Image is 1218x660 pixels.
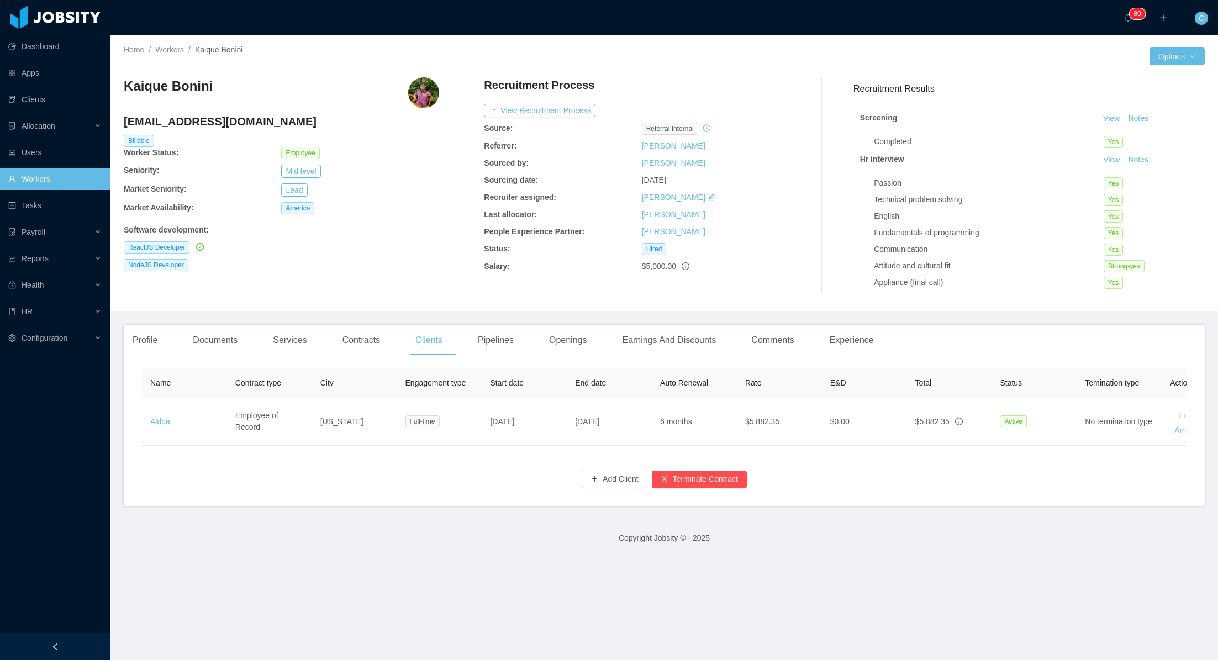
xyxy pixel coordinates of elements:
[1104,244,1124,256] span: Yes
[575,417,599,426] span: [DATE]
[484,227,584,236] b: People Experience Partner:
[874,136,1104,147] div: Completed
[490,378,524,387] span: Start date
[1099,155,1124,164] a: View
[196,243,204,251] i: icon: check-circle
[110,519,1218,557] footer: Copyright Jobsity © - 2025
[860,113,898,122] strong: Screening
[1000,378,1022,387] span: Status
[188,45,191,54] span: /
[312,398,397,446] td: [US_STATE]
[8,308,16,315] i: icon: book
[1104,210,1124,223] span: Yes
[124,114,439,129] h4: [EMAIL_ADDRESS][DOMAIN_NAME]
[642,210,705,219] a: [PERSON_NAME]
[1104,177,1124,189] span: Yes
[264,325,315,356] div: Services
[484,124,513,133] b: Source:
[484,141,516,150] b: Referrer:
[874,210,1104,222] div: English
[1170,407,1201,425] button: Edit
[484,244,510,253] b: Status:
[651,398,736,446] td: 6 months
[1104,260,1145,272] span: Strong-yes
[1133,8,1137,19] p: 8
[124,77,213,95] h3: Kaique Bonini
[582,471,647,488] button: icon: plusAdd Client
[830,417,850,426] span: $0.00
[8,88,102,110] a: icon: auditClients
[642,176,666,184] span: [DATE]
[407,325,451,356] div: Clients
[8,334,16,342] i: icon: setting
[1000,415,1027,427] span: Active
[469,325,523,356] div: Pipelines
[150,417,170,426] a: Aldoa
[155,45,184,54] a: Workers
[22,281,44,289] span: Health
[708,193,715,201] i: icon: edit
[408,77,439,108] img: 3597fad0-988e-11eb-8768-efdebcdcb1ef_664ce1753ef50-400w.png
[1199,12,1204,25] span: C
[484,77,594,93] h4: Recruitment Process
[281,165,320,178] button: Mid level
[915,417,950,426] span: $5,882.35
[874,244,1104,255] div: Communication
[124,166,160,175] b: Seniority:
[484,106,595,115] a: icon: exportView Recruitment Process
[22,254,49,263] span: Reports
[1085,378,1139,387] span: Temination type
[874,277,1104,288] div: Appliance (final call)
[184,325,246,356] div: Documents
[194,242,204,251] a: icon: check-circle
[124,184,187,193] b: Market Seniority:
[8,255,16,262] i: icon: line-chart
[22,228,45,236] span: Payroll
[8,122,16,130] i: icon: solution
[8,141,102,163] a: icon: robotUsers
[405,415,440,427] span: Full-time
[642,159,705,167] a: [PERSON_NAME]
[490,417,514,426] span: [DATE]
[149,45,151,54] span: /
[955,418,963,425] span: info-circle
[235,411,278,431] span: Employee of Record
[281,202,314,214] span: America
[745,378,762,387] span: Rate
[334,325,389,356] div: Contracts
[540,325,596,356] div: Openings
[642,262,676,271] span: $5,000.00
[195,45,242,54] span: Kaique Bonini
[281,147,319,159] span: Employee
[642,243,667,255] span: Hired
[742,325,803,356] div: Comments
[8,62,102,84] a: icon: appstoreApps
[860,155,904,163] strong: Hr interview
[8,228,16,236] i: icon: file-protect
[660,378,708,387] span: Auto Renewal
[405,378,466,387] span: Engagement type
[642,193,705,202] a: [PERSON_NAME]
[703,124,710,132] i: icon: history
[853,82,1205,96] h3: Recruitment Results
[1159,14,1167,22] i: icon: plus
[281,183,307,197] button: Lead
[124,225,209,234] b: Software development :
[484,159,529,167] b: Sourced by:
[1104,227,1124,239] span: Yes
[150,378,171,387] span: Name
[484,104,595,117] button: icon: exportView Recruitment Process
[874,194,1104,205] div: Technical problem solving
[484,176,538,184] b: Sourcing date:
[124,325,166,356] div: Profile
[874,177,1104,189] div: Passion
[484,210,537,219] b: Last allocator:
[22,307,33,316] span: HR
[320,378,334,387] span: City
[1150,47,1205,65] button: Optionsicon: down
[1129,8,1145,19] sup: 80
[1104,194,1124,206] span: Yes
[642,123,698,135] span: Referral internal
[124,241,189,254] span: ReactJS Developer
[1104,277,1124,289] span: Yes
